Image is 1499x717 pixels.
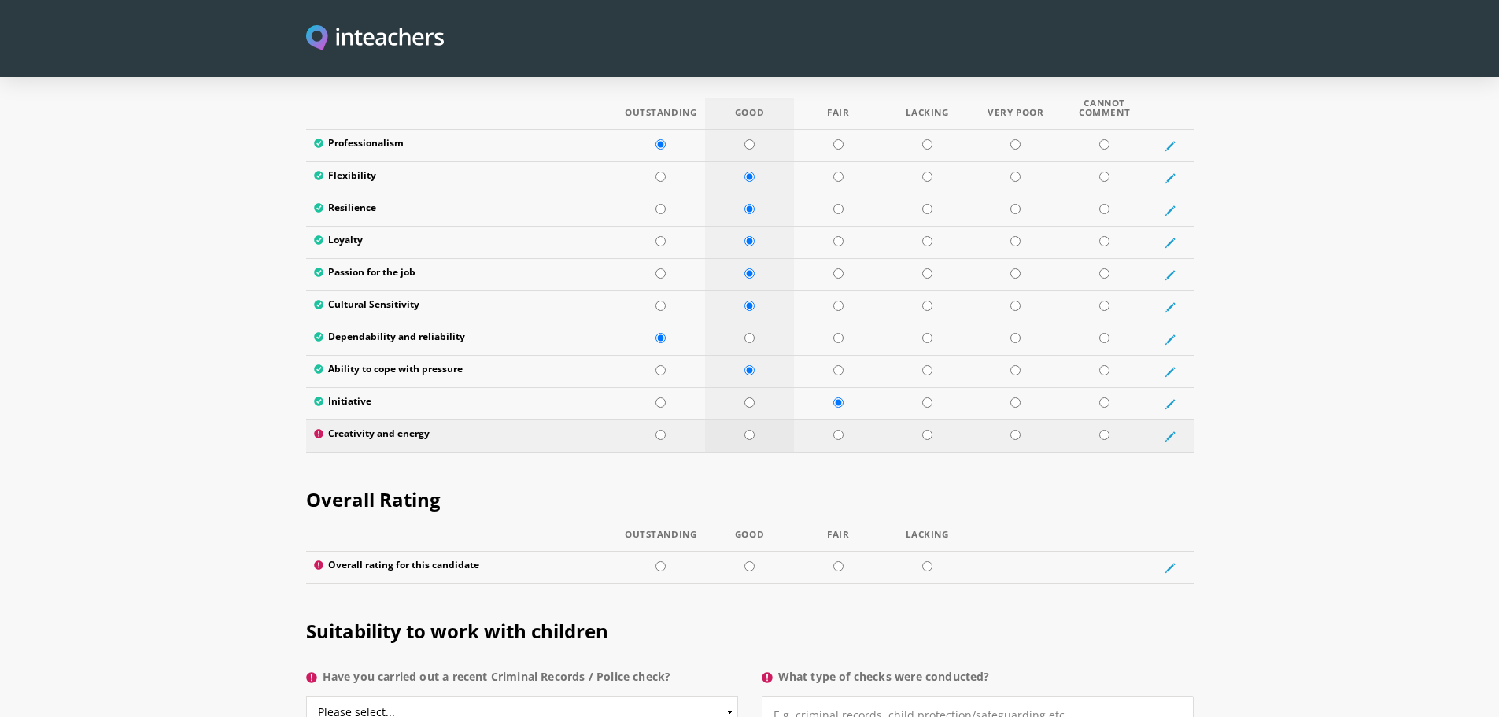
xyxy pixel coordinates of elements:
label: Professionalism [314,138,609,153]
th: Lacking [883,530,972,552]
th: Outstanding [616,98,705,130]
label: Cultural Sensitivity [314,299,609,315]
label: Initiative [314,396,609,412]
th: Outstanding [616,530,705,552]
label: Passion for the job [314,267,609,283]
th: Good [705,530,794,552]
span: Overall Rating [306,486,441,512]
label: Overall rating for this candidate [314,560,609,575]
th: Lacking [883,98,972,130]
label: Dependability and reliability [314,331,609,347]
label: Ability to cope with pressure [314,364,609,379]
th: Cannot Comment [1060,98,1149,130]
span: Suitability to work with children [306,618,608,644]
a: Visit this site's homepage [306,25,445,53]
label: Loyalty [314,235,609,250]
th: Good [705,98,794,130]
img: Inteachers [306,25,445,53]
label: Resilience [314,202,609,218]
th: Fair [794,530,883,552]
label: Flexibility [314,170,609,186]
th: Very Poor [971,98,1060,130]
th: Fair [794,98,883,130]
label: Creativity and energy [314,428,609,444]
label: What type of checks were conducted? [762,667,1194,696]
label: Have you carried out a recent Criminal Records / Police check? [306,667,738,696]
